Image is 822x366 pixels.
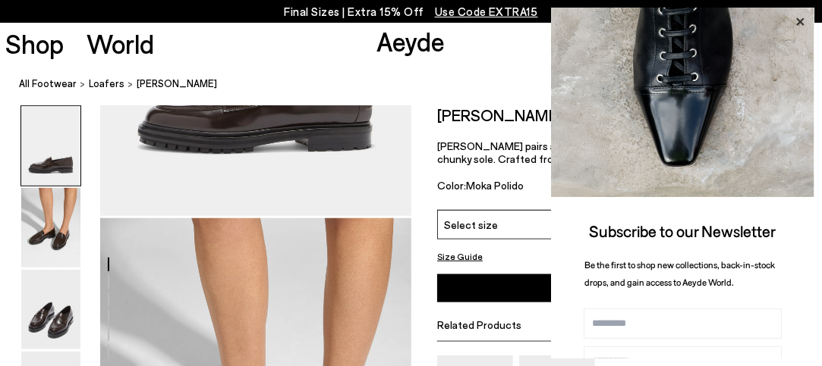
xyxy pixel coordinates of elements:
[5,30,64,57] a: Shop
[87,30,154,57] a: World
[466,179,524,192] span: Moka Polido
[590,221,776,240] span: Subscribe to our Newsletter
[444,217,498,233] span: Select size
[551,8,814,197] img: ca3f721fb6ff708a270709c41d776025.jpg
[21,106,80,186] img: Leon Loafers - Image 1
[377,25,446,57] a: Aeyde
[21,188,80,267] img: Leon Loafers - Image 2
[584,259,775,287] span: Be the first to shop new collections, back-in-stock drops, and gain access to Aeyde World.
[19,64,822,105] nav: breadcrumb
[437,318,521,331] span: Related Products
[435,5,538,18] span: Navigate to /collections/ss25-final-sizes
[89,77,124,89] span: Loafers
[437,247,483,266] button: Size Guide
[437,274,795,302] button: Add to Cart
[137,76,217,92] span: [PERSON_NAME]
[19,76,77,92] a: All Footwear
[89,76,124,92] a: Loafers
[437,139,795,165] p: [PERSON_NAME] pairs a [PERSON_NAME] loafer upper with a robust, chunky sole. Crafted from polido ...
[437,105,562,124] h2: [PERSON_NAME]
[21,270,80,349] img: Leon Loafers - Image 3
[437,179,732,196] div: Color:
[284,2,538,21] p: Final Sizes | Extra 15% Off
